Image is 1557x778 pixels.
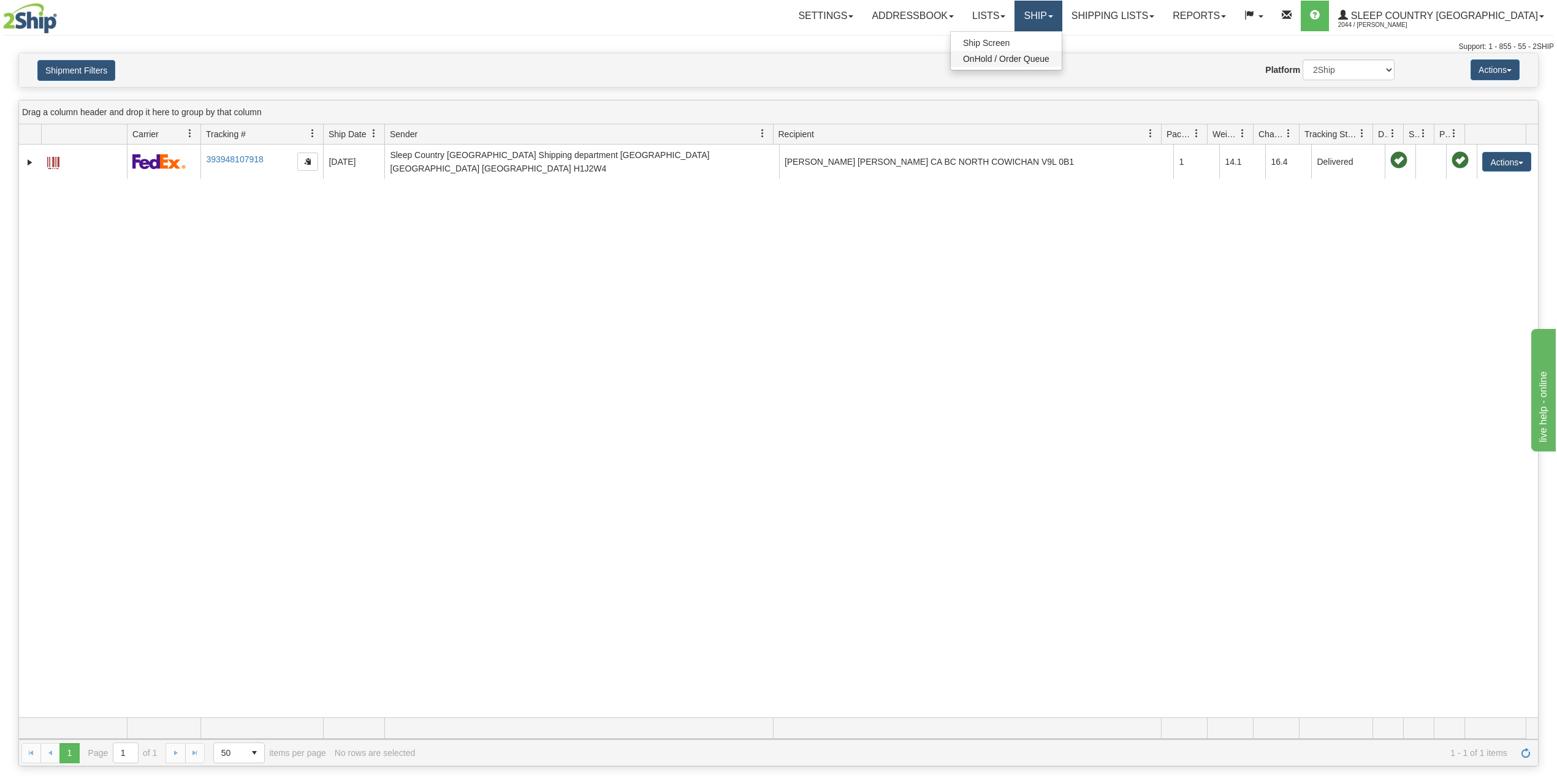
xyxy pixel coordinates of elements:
[213,742,326,763] span: items per page
[3,3,57,34] img: logo2044.jpg
[1409,128,1419,140] span: Shipment Issues
[1140,123,1161,144] a: Recipient filter column settings
[206,128,246,140] span: Tracking #
[37,60,115,81] button: Shipment Filters
[364,123,384,144] a: Ship Date filter column settings
[1452,152,1469,169] span: Pickup Successfully created
[1390,152,1407,169] span: On time
[1439,128,1450,140] span: Pickup Status
[1232,123,1253,144] a: Weight filter column settings
[963,54,1049,64] span: OnHold / Order Queue
[1471,59,1520,80] button: Actions
[323,145,384,179] td: [DATE]
[1219,145,1265,179] td: 14.1
[789,1,862,31] a: Settings
[1516,743,1536,763] a: Refresh
[1015,1,1062,31] a: Ship
[1311,145,1385,179] td: Delivered
[963,38,1010,48] span: Ship Screen
[1382,123,1403,144] a: Delivery Status filter column settings
[1482,152,1531,172] button: Actions
[752,123,773,144] a: Sender filter column settings
[132,154,186,169] img: 2 - FedEx Express®
[1304,128,1358,140] span: Tracking Status
[951,35,1062,51] a: Ship Screen
[88,742,158,763] span: Page of 1
[24,156,36,168] a: Expand
[1348,10,1538,21] span: Sleep Country [GEOGRAPHIC_DATA]
[180,123,200,144] a: Carrier filter column settings
[1212,128,1238,140] span: Weight
[47,151,59,171] a: Label
[329,128,366,140] span: Ship Date
[59,743,79,763] span: Page 1
[384,145,779,179] td: Sleep Country [GEOGRAPHIC_DATA] Shipping department [GEOGRAPHIC_DATA] [GEOGRAPHIC_DATA] [GEOGRAPH...
[113,743,138,763] input: Page 1
[1329,1,1553,31] a: Sleep Country [GEOGRAPHIC_DATA] 2044 / [PERSON_NAME]
[3,42,1554,52] div: Support: 1 - 855 - 55 - 2SHIP
[1258,128,1284,140] span: Charge
[951,51,1062,67] a: OnHold / Order Queue
[1413,123,1434,144] a: Shipment Issues filter column settings
[1163,1,1235,31] a: Reports
[1378,128,1388,140] span: Delivery Status
[245,743,264,763] span: select
[1352,123,1372,144] a: Tracking Status filter column settings
[1186,123,1207,144] a: Packages filter column settings
[302,123,323,144] a: Tracking # filter column settings
[424,748,1507,758] span: 1 - 1 of 1 items
[1167,128,1192,140] span: Packages
[221,747,237,759] span: 50
[1444,123,1464,144] a: Pickup Status filter column settings
[9,7,113,22] div: live help - online
[862,1,963,31] a: Addressbook
[1278,123,1299,144] a: Charge filter column settings
[1265,145,1311,179] td: 16.4
[778,128,814,140] span: Recipient
[213,742,265,763] span: Page sizes drop down
[1338,19,1430,31] span: 2044 / [PERSON_NAME]
[297,153,318,171] button: Copy to clipboard
[779,145,1174,179] td: [PERSON_NAME] [PERSON_NAME] CA BC NORTH COWICHAN V9L 0B1
[1265,64,1300,76] label: Platform
[390,128,417,140] span: Sender
[963,1,1015,31] a: Lists
[19,100,1538,124] div: grid grouping header
[206,154,263,164] a: 393948107918
[132,128,159,140] span: Carrier
[1529,327,1556,451] iframe: chat widget
[1173,145,1219,179] td: 1
[1062,1,1163,31] a: Shipping lists
[335,748,416,758] div: No rows are selected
